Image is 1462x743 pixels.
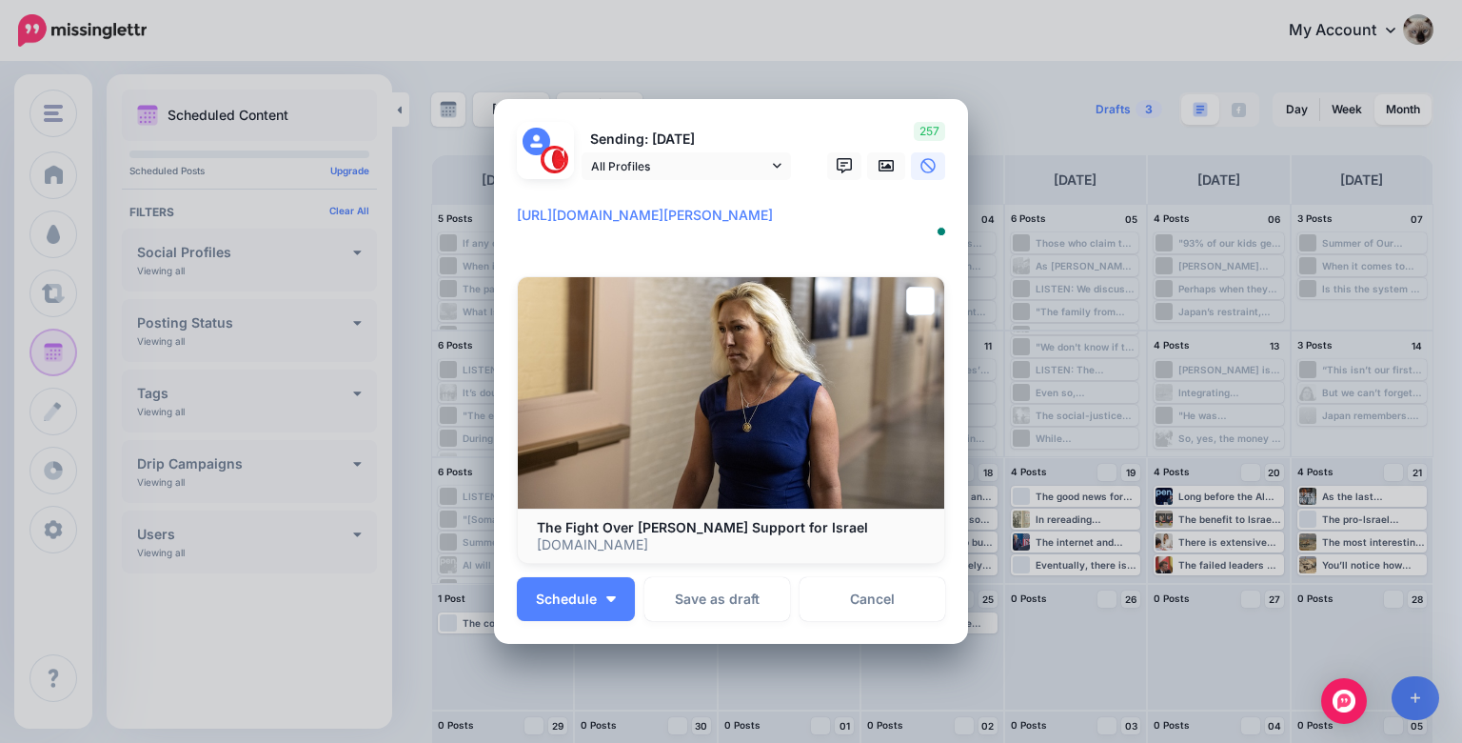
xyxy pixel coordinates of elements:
b: The Fight Over [PERSON_NAME] Support for Israel [537,519,868,535]
textarea: To enrich screen reader interactions, please activate Accessibility in Grammarly extension settings [517,204,955,250]
a: Cancel [800,577,945,621]
div: Open Intercom Messenger [1321,678,1367,724]
button: Schedule [517,577,635,621]
p: Sending: [DATE] [582,129,791,151]
span: All Profiles [591,156,768,176]
img: arrow-down-white.png [606,596,616,602]
a: All Profiles [582,152,791,180]
img: user_default_image.png [523,128,550,155]
img: 291864331_468958885230530_187971914351797662_n-bsa127305.png [541,146,568,173]
span: Schedule [536,592,597,606]
span: 257 [914,122,945,141]
p: [DOMAIN_NAME] [537,536,925,553]
img: The Fight Over Charlie Kirk’s Support for Israel [518,277,944,509]
mark: [URL][DOMAIN_NAME][PERSON_NAME] [517,207,773,223]
button: Save as draft [644,577,790,621]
